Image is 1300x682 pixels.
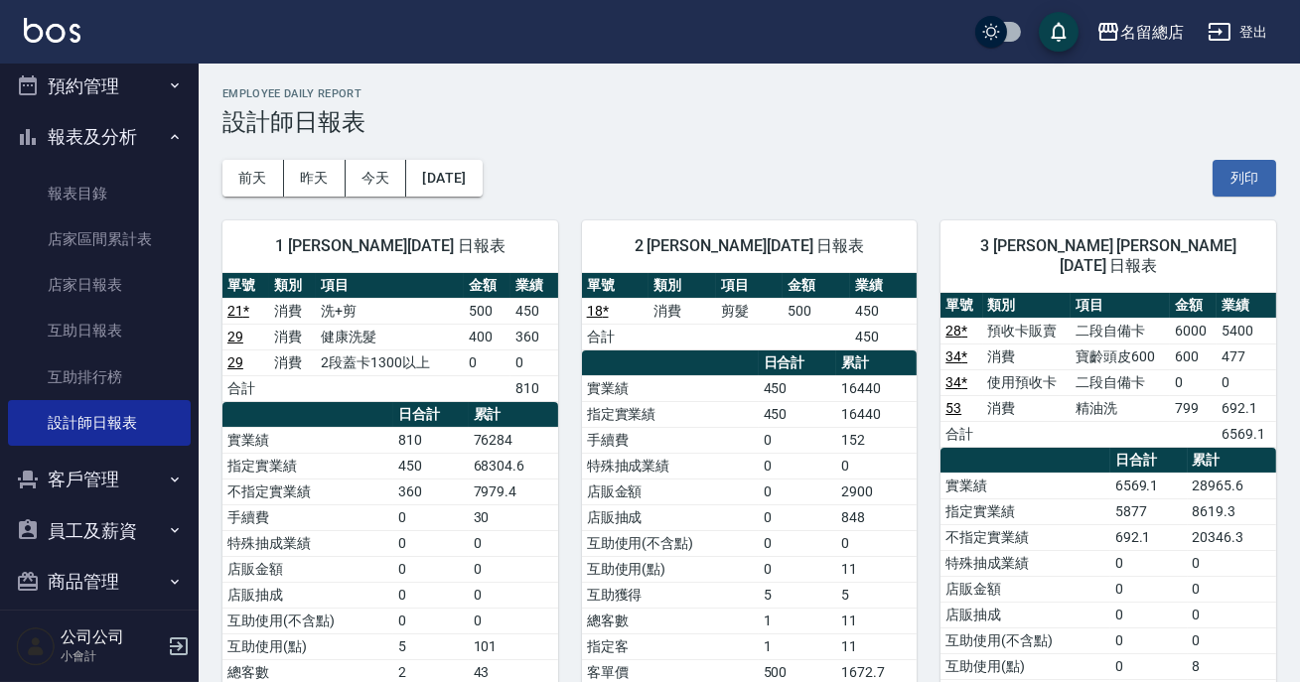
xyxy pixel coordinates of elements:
td: 6000 [1170,318,1217,343]
th: 日合計 [1110,448,1188,474]
td: 互助使用(不含點) [222,608,393,633]
td: 消費 [269,349,316,375]
span: 2 [PERSON_NAME][DATE] 日報表 [606,236,894,256]
a: 29 [227,354,243,370]
th: 類別 [269,273,316,299]
td: 實業績 [582,375,759,401]
td: 1 [759,633,836,659]
div: 名留總店 [1120,20,1184,45]
td: 剪髮 [716,298,784,324]
button: 登出 [1200,14,1276,51]
td: 5 [759,582,836,608]
td: 消費 [649,298,716,324]
td: 0 [1188,576,1276,602]
span: 3 [PERSON_NAME] [PERSON_NAME] [DATE] 日報表 [964,236,1252,276]
td: 互助使用(點) [582,556,759,582]
td: 店販抽成 [582,504,759,530]
th: 單號 [582,273,650,299]
td: 600 [1170,343,1217,369]
td: 2900 [836,478,917,504]
td: 0 [393,608,469,633]
td: 0 [1188,627,1276,653]
td: 7979.4 [469,478,558,504]
td: 互助獲得 [582,582,759,608]
td: 5 [836,582,917,608]
th: 類別 [983,293,1072,319]
td: 二段自備卡 [1071,369,1170,395]
a: 設計師日報表 [8,400,191,446]
td: 0 [759,453,836,478]
td: 總客數 [582,608,759,633]
td: 8619.3 [1188,498,1276,524]
td: 360 [393,478,469,504]
td: 0 [393,504,469,530]
img: Person [16,626,56,666]
th: 日合計 [393,402,469,428]
td: 450 [510,298,557,324]
td: 實業績 [222,427,393,453]
td: 11 [836,608,917,633]
td: 合計 [940,421,982,447]
td: 店販金額 [940,576,1109,602]
a: 報表目錄 [8,171,191,216]
th: 累計 [1188,448,1276,474]
td: 0 [469,556,558,582]
a: 互助排行榜 [8,354,191,400]
td: 450 [850,324,918,349]
td: 特殊抽成業績 [940,550,1109,576]
td: 0 [1110,602,1188,627]
span: 1 [PERSON_NAME][DATE] 日報表 [246,236,534,256]
button: 預約管理 [8,61,191,112]
button: 名留總店 [1088,12,1192,53]
td: 寶齡頭皮600 [1071,343,1170,369]
td: 450 [393,453,469,478]
td: 5400 [1217,318,1276,343]
td: 0 [469,530,558,556]
th: 單號 [222,273,269,299]
button: 報表及分析 [8,111,191,163]
td: 16440 [836,375,917,401]
td: 5877 [1110,498,1188,524]
th: 金額 [464,273,510,299]
th: 項目 [716,273,784,299]
th: 累計 [836,350,917,376]
td: 預收卡販賣 [983,318,1072,343]
td: 450 [850,298,918,324]
button: 商品管理 [8,556,191,608]
td: 0 [1188,550,1276,576]
td: 0 [1110,550,1188,576]
td: 健康洗髮 [316,324,464,349]
td: 0 [510,349,557,375]
td: 合計 [582,324,650,349]
a: 29 [227,329,243,344]
td: 68304.6 [469,453,558,478]
td: 2段蓋卡1300以上 [316,349,464,375]
td: 不指定實業績 [940,524,1109,550]
th: 項目 [316,273,464,299]
td: 消費 [983,343,1072,369]
td: 特殊抽成業績 [222,530,393,556]
td: 店販抽成 [940,602,1109,627]
th: 業績 [1217,293,1276,319]
td: 0 [393,530,469,556]
p: 小會計 [61,647,162,665]
td: 互助使用(點) [222,633,393,659]
h5: 公司公司 [61,627,162,647]
th: 金額 [1170,293,1217,319]
td: 0 [759,478,836,504]
h3: 設計師日報表 [222,108,1276,136]
td: 450 [759,401,836,427]
td: 0 [469,582,558,608]
td: 810 [393,427,469,453]
td: 30 [469,504,558,530]
h2: Employee Daily Report [222,87,1276,100]
img: Logo [24,18,80,43]
td: 精油洗 [1071,395,1170,421]
td: 0 [1110,576,1188,602]
td: 使用預收卡 [983,369,1072,395]
td: 1 [759,608,836,633]
td: 消費 [983,395,1072,421]
td: 指定實業績 [582,401,759,427]
td: 消費 [269,298,316,324]
td: 手續費 [582,427,759,453]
